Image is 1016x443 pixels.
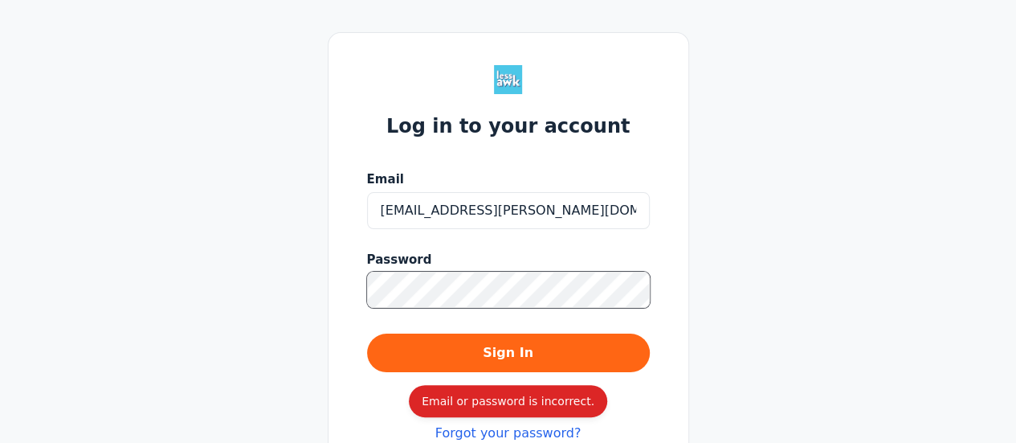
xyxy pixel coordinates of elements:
button: Sign In [367,334,650,372]
a: Forgot your password? [435,425,581,441]
span: Email or password is incorrect. [422,395,594,408]
h1: Log in to your account [386,113,630,139]
span: Email [367,170,404,189]
span: Password [367,251,432,269]
img: Less Awkward Hub [494,65,523,94]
